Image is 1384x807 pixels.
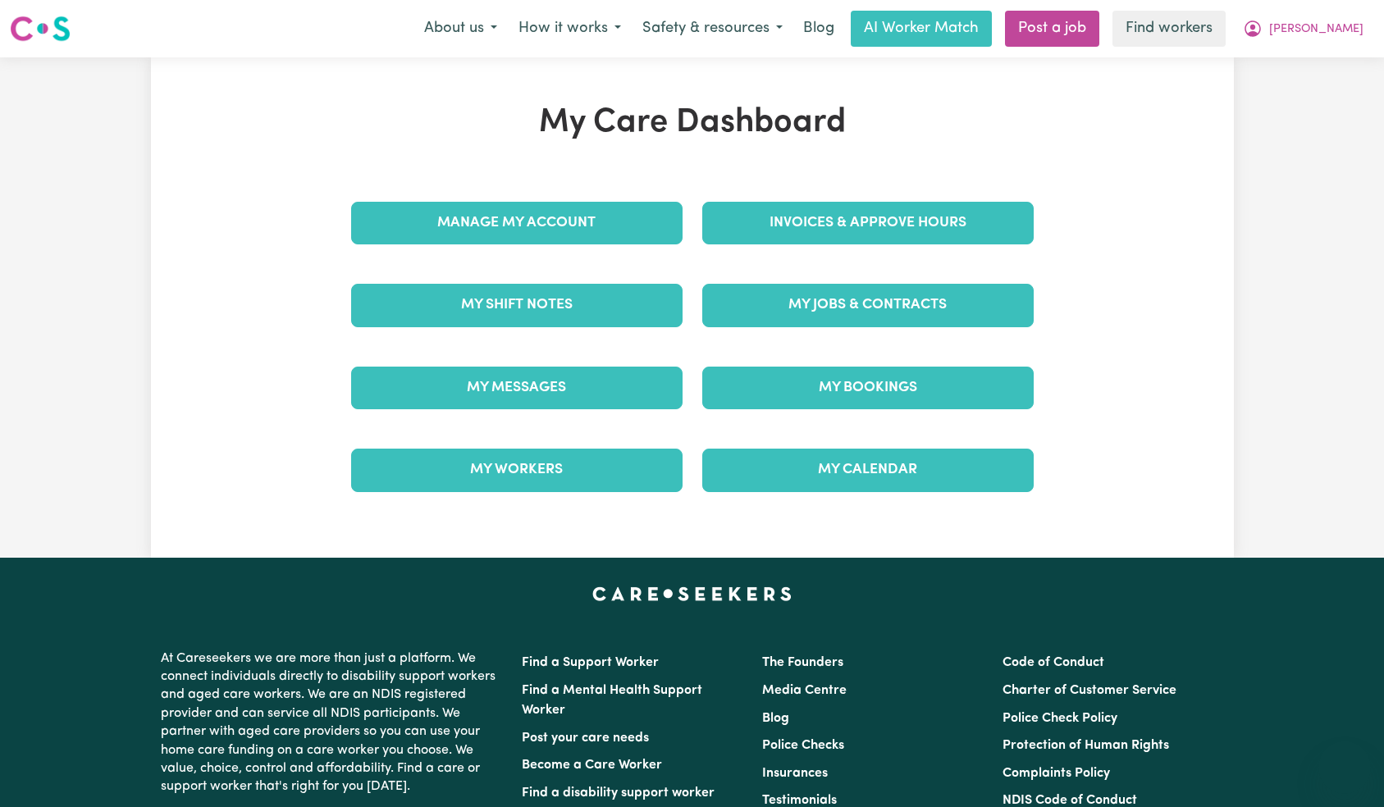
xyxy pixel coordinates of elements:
button: My Account [1232,11,1374,46]
a: Find a disability support worker [522,786,715,800]
a: My Workers [351,449,683,491]
a: My Messages [351,367,683,409]
a: Charter of Customer Service [1003,684,1176,697]
a: Code of Conduct [1003,656,1104,669]
a: Invoices & Approve Hours [702,202,1034,244]
a: Media Centre [762,684,847,697]
span: [PERSON_NAME] [1269,21,1363,39]
a: Post a job [1005,11,1099,47]
a: Careseekers home page [592,587,792,600]
a: Police Checks [762,739,844,752]
h1: My Care Dashboard [341,103,1044,143]
button: Safety & resources [632,11,793,46]
button: How it works [508,11,632,46]
a: Blog [793,11,844,47]
a: Blog [762,712,789,725]
img: Careseekers logo [10,14,71,43]
a: Complaints Policy [1003,767,1110,780]
a: NDIS Code of Conduct [1003,794,1137,807]
a: My Shift Notes [351,284,683,326]
a: Testimonials [762,794,837,807]
a: Post your care needs [522,732,649,745]
a: Find a Mental Health Support Worker [522,684,702,717]
a: Find workers [1112,11,1226,47]
a: Find a Support Worker [522,656,659,669]
a: Become a Care Worker [522,759,662,772]
a: My Calendar [702,449,1034,491]
a: My Bookings [702,367,1034,409]
button: About us [413,11,508,46]
a: Manage My Account [351,202,683,244]
a: Police Check Policy [1003,712,1117,725]
p: At Careseekers we are more than just a platform. We connect individuals directly to disability su... [161,643,502,803]
a: The Founders [762,656,843,669]
a: Insurances [762,767,828,780]
a: My Jobs & Contracts [702,284,1034,326]
a: Careseekers logo [10,10,71,48]
iframe: Button to launch messaging window [1318,741,1371,794]
a: AI Worker Match [851,11,992,47]
a: Protection of Human Rights [1003,739,1169,752]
